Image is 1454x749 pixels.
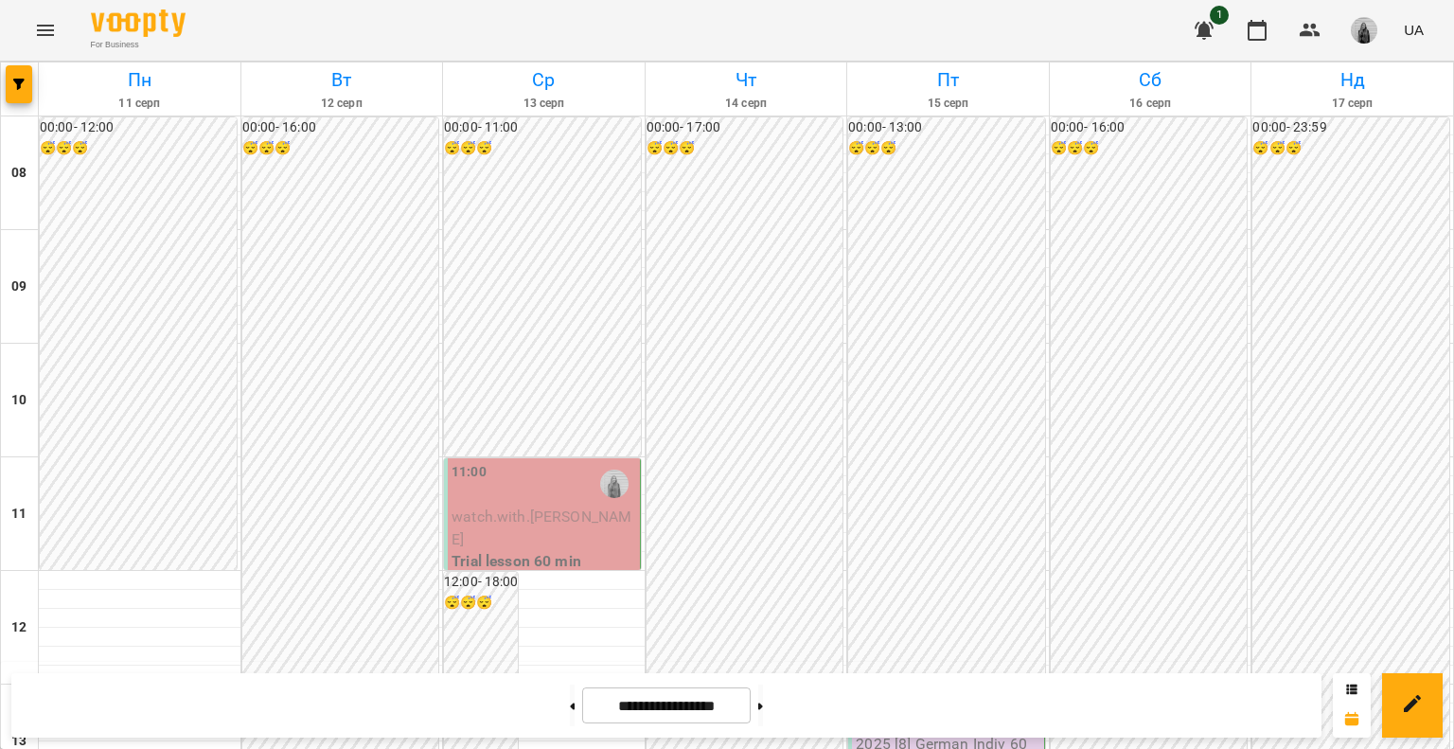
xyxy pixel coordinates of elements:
[42,65,238,95] h6: Пн
[850,95,1046,113] h6: 15 серп
[444,572,518,593] h6: 12:00 - 18:00
[242,138,439,159] h6: 😴😴😴
[600,470,629,498] img: Чоповська Сніжана (н, а)
[1053,65,1249,95] h6: Сб
[1210,6,1229,25] span: 1
[1351,17,1377,44] img: 465148d13846e22f7566a09ee851606a.jpeg
[40,138,237,159] h6: 😴😴😴
[648,95,844,113] h6: 14 серп
[452,508,631,548] span: watch.with.[PERSON_NAME]
[1252,138,1449,159] h6: 😴😴😴
[91,9,186,37] img: Voopty Logo
[647,117,843,138] h6: 00:00 - 17:00
[444,593,518,614] h6: 😴😴😴
[848,117,1045,138] h6: 00:00 - 13:00
[244,65,440,95] h6: Вт
[91,39,186,51] span: For Business
[11,390,27,411] h6: 10
[11,504,27,525] h6: 11
[1254,95,1450,113] h6: 17 серп
[444,117,641,138] h6: 00:00 - 11:00
[850,65,1046,95] h6: Пт
[23,8,68,53] button: Menu
[446,95,642,113] h6: 13 серп
[452,550,636,573] p: Trial lesson 60 min
[1254,65,1450,95] h6: Нд
[452,462,487,483] label: 11:00
[1396,12,1431,47] button: UA
[1051,117,1248,138] h6: 00:00 - 16:00
[40,117,237,138] h6: 00:00 - 12:00
[11,163,27,184] h6: 08
[446,65,642,95] h6: Ср
[244,95,440,113] h6: 12 серп
[444,138,641,159] h6: 😴😴😴
[647,138,843,159] h6: 😴😴😴
[848,138,1045,159] h6: 😴😴😴
[1404,20,1424,40] span: UA
[242,117,439,138] h6: 00:00 - 16:00
[1051,138,1248,159] h6: 😴😴😴
[42,95,238,113] h6: 11 серп
[1252,117,1449,138] h6: 00:00 - 23:59
[648,65,844,95] h6: Чт
[11,617,27,638] h6: 12
[1053,95,1249,113] h6: 16 серп
[11,276,27,297] h6: 09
